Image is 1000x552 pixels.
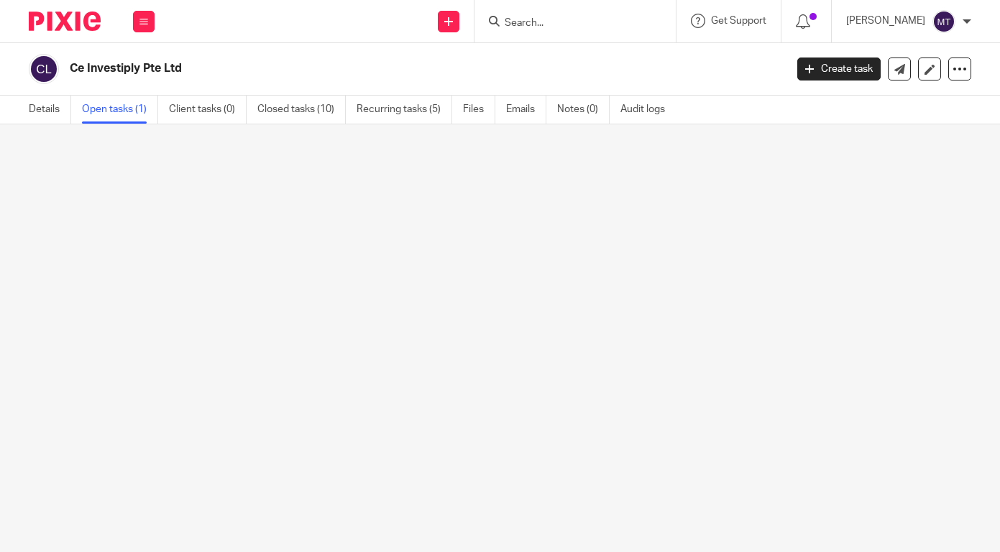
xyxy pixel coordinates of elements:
a: Files [463,96,495,124]
a: Details [29,96,71,124]
a: Recurring tasks (5) [357,96,452,124]
a: Emails [506,96,546,124]
img: svg%3E [932,10,955,33]
img: svg%3E [29,54,59,84]
a: Client tasks (0) [169,96,247,124]
h2: Ce Investiply Pte Ltd [70,61,635,76]
a: Notes (0) [557,96,610,124]
a: Edit client [918,57,941,80]
p: [PERSON_NAME] [846,14,925,28]
img: Pixie [29,11,101,31]
span: Get Support [711,16,766,26]
a: Create task [797,57,881,80]
a: Send new email [888,57,911,80]
a: Open tasks (1) [82,96,158,124]
input: Search [503,17,633,30]
a: Closed tasks (10) [257,96,346,124]
a: Audit logs [620,96,676,124]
